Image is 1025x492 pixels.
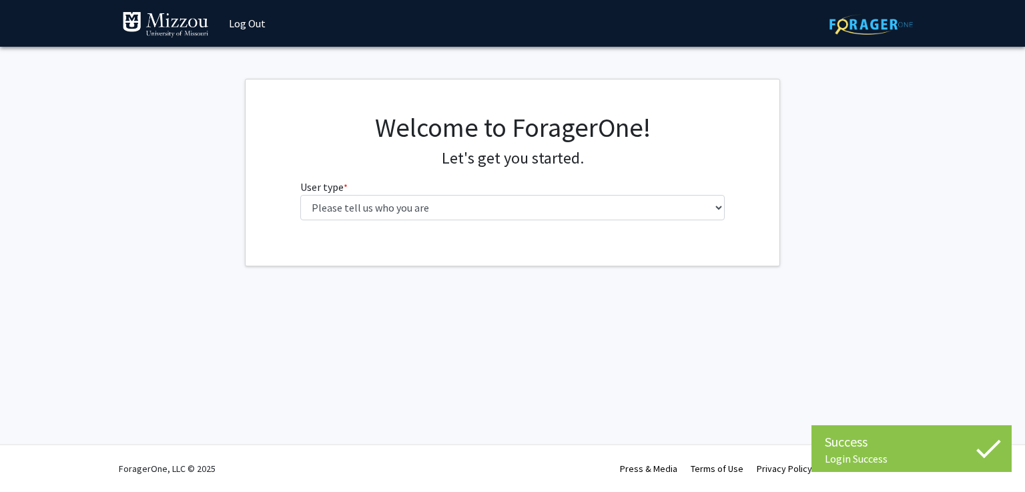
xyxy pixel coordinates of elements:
h4: Let's get you started. [300,149,725,168]
label: User type [300,179,348,195]
div: ForagerOne, LLC © 2025 [119,445,216,492]
a: Privacy Policy [757,463,812,475]
img: ForagerOne Logo [829,14,913,35]
a: Terms of Use [691,463,743,475]
a: Press & Media [620,463,677,475]
img: University of Missouri Logo [122,11,209,38]
h1: Welcome to ForagerOne! [300,111,725,144]
div: Login Success [825,452,998,465]
div: Success [825,432,998,452]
